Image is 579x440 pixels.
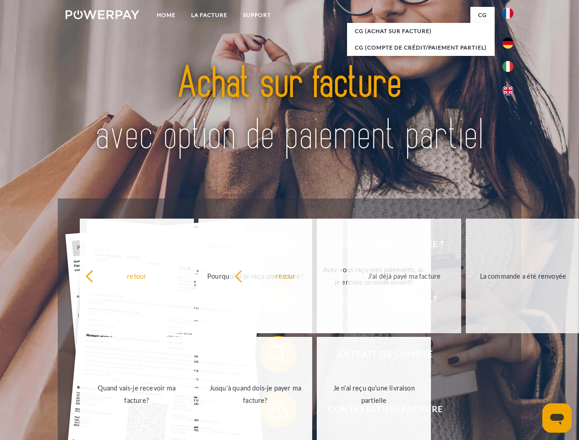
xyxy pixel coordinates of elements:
iframe: Bouton de lancement de la fenêtre de messagerie [542,403,572,433]
a: Support [235,7,279,23]
a: LA FACTURE [183,7,235,23]
div: Je n'ai reçu qu'une livraison partielle [322,382,425,407]
a: CG [470,7,495,23]
img: de [502,38,513,49]
div: Jusqu'à quand dois-je payer ma facture? [204,382,307,407]
img: title-powerpay_fr.svg [88,44,491,176]
div: Pourquoi ai-je reçu une facture? [204,269,307,282]
div: Quand vais-je recevoir ma facture? [85,382,188,407]
img: en [502,85,513,96]
div: retour [85,269,188,282]
a: Home [149,7,183,23]
img: it [502,61,513,72]
img: fr [502,8,513,19]
div: La commande a été renvoyée [471,269,574,282]
a: CG (Compte de crédit/paiement partiel) [347,39,495,56]
div: retour [234,269,337,282]
img: logo-powerpay-white.svg [66,10,139,19]
div: J'ai déjà payé ma facture [353,269,456,282]
a: CG (achat sur facture) [347,23,495,39]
